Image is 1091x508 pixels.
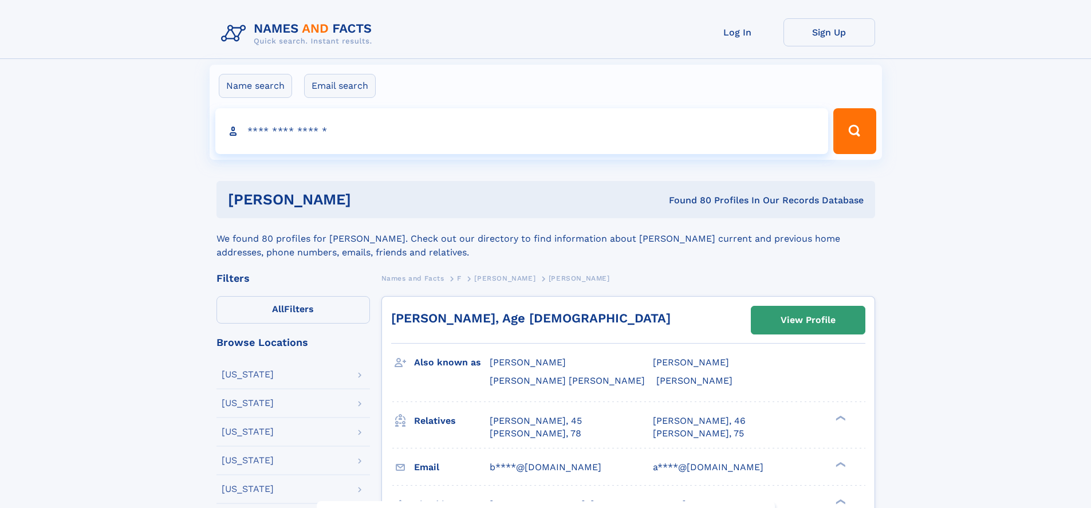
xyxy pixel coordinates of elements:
[216,18,381,49] img: Logo Names and Facts
[222,370,274,379] div: [US_STATE]
[656,375,732,386] span: [PERSON_NAME]
[215,108,829,154] input: search input
[751,306,865,334] a: View Profile
[216,337,370,348] div: Browse Locations
[490,415,582,427] a: [PERSON_NAME], 45
[228,192,510,207] h1: [PERSON_NAME]
[474,274,535,282] span: [PERSON_NAME]
[414,458,490,477] h3: Email
[833,460,846,468] div: ❯
[457,274,462,282] span: F
[490,357,566,368] span: [PERSON_NAME]
[457,271,462,285] a: F
[653,427,744,440] a: [PERSON_NAME], 75
[414,353,490,372] h3: Also known as
[216,273,370,283] div: Filters
[490,375,645,386] span: [PERSON_NAME] [PERSON_NAME]
[222,399,274,408] div: [US_STATE]
[414,411,490,431] h3: Relatives
[781,307,836,333] div: View Profile
[216,218,875,259] div: We found 80 profiles for [PERSON_NAME]. Check out our directory to find information about [PERSON...
[692,18,783,46] a: Log In
[222,485,274,494] div: [US_STATE]
[304,74,376,98] label: Email search
[222,456,274,465] div: [US_STATE]
[653,415,746,427] a: [PERSON_NAME], 46
[391,311,671,325] a: [PERSON_NAME], Age [DEMOGRAPHIC_DATA]
[490,427,581,440] a: [PERSON_NAME], 78
[216,296,370,324] label: Filters
[222,427,274,436] div: [US_STATE]
[272,304,284,314] span: All
[833,498,846,505] div: ❯
[833,108,876,154] button: Search Button
[783,18,875,46] a: Sign Up
[510,194,864,207] div: Found 80 Profiles In Our Records Database
[833,414,846,422] div: ❯
[219,74,292,98] label: Name search
[653,357,729,368] span: [PERSON_NAME]
[474,271,535,285] a: [PERSON_NAME]
[381,271,444,285] a: Names and Facts
[549,274,610,282] span: [PERSON_NAME]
